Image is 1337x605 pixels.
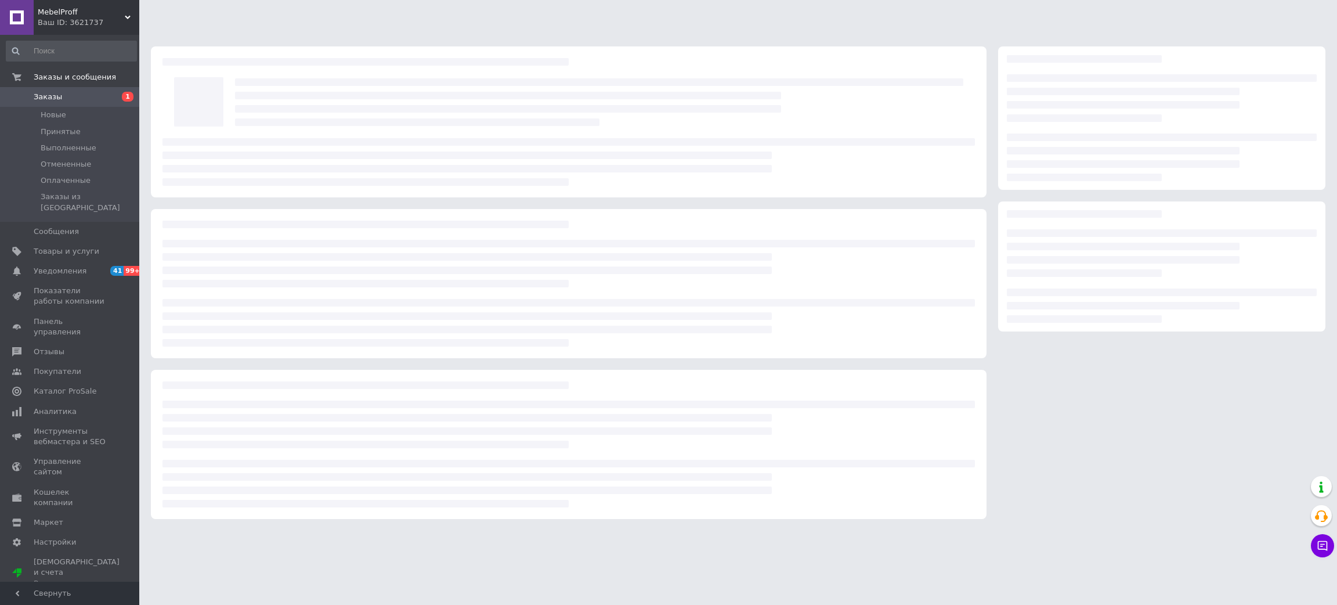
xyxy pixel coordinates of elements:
div: Ваш ID: 3621737 [38,17,139,28]
span: Отмененные [41,159,91,170]
span: 1 [122,92,133,102]
span: Панель управления [34,316,107,337]
span: Маркет [34,517,63,528]
span: Новые [41,110,66,120]
span: Управление сайтом [34,456,107,477]
span: Заказы из [GEOGRAPHIC_DATA] [41,192,136,213]
span: Оплаченные [41,175,91,186]
span: 99+ [124,266,143,276]
span: Кошелек компании [34,487,107,508]
span: Уведомления [34,266,86,276]
span: 41 [110,266,124,276]
span: Настройки [34,537,76,548]
span: Аналитика [34,406,77,417]
span: Принятые [41,127,81,137]
span: MebelProff [38,7,125,17]
span: Заказы [34,92,62,102]
span: Сообщения [34,226,79,237]
div: Prom топ [34,578,120,589]
span: Каталог ProSale [34,386,96,397]
span: [DEMOGRAPHIC_DATA] и счета [34,557,120,589]
span: Отзывы [34,347,64,357]
span: Инструменты вебмастера и SEO [34,426,107,447]
span: Товары и услуги [34,246,99,257]
span: Покупатели [34,366,81,377]
input: Поиск [6,41,137,62]
span: Заказы и сообщения [34,72,116,82]
button: Чат с покупателем [1311,534,1334,557]
span: Выполненные [41,143,96,153]
span: Показатели работы компании [34,286,107,307]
